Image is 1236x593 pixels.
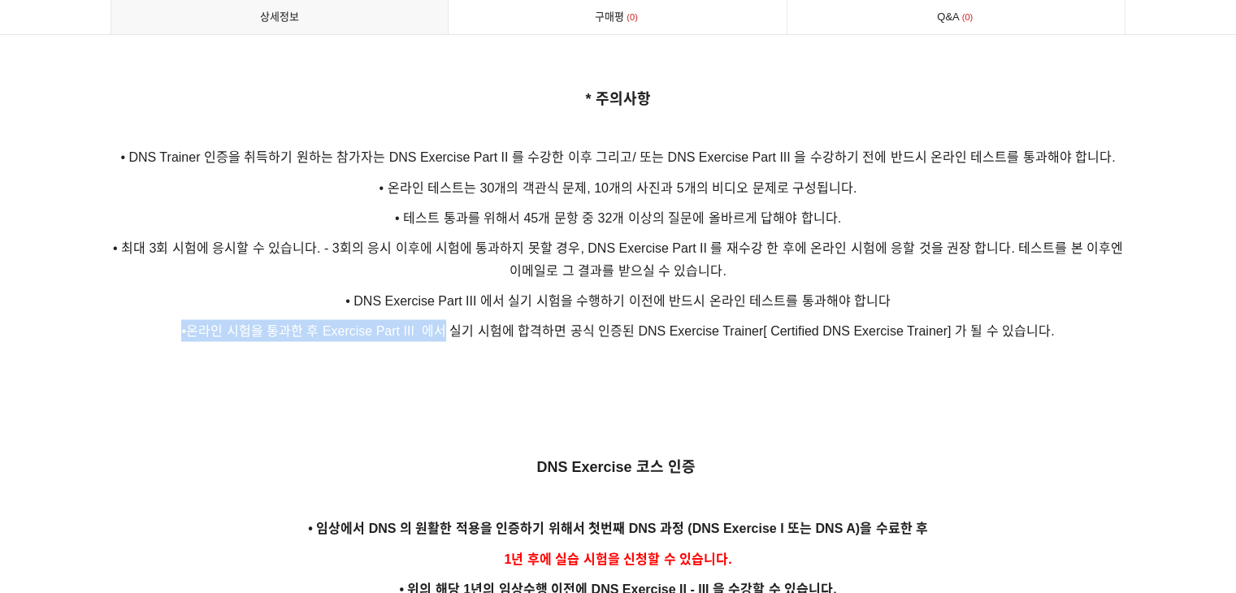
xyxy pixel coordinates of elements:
span: * 주의사항 [585,91,650,107]
strong: DNS Exercise 코스 인증 [536,458,695,474]
span: 1년 후에 실습 시험을 신청할 수 있습니다. [504,552,731,565]
span: • DNS Trainer 인증을 취득하기 원하는 참가자는 DNS Exercise Part II 를 수강한 이후 그리고/ 또는 DNS Exercise Part III 을 수강하... [120,150,1115,164]
span: • 임상에서 DNS 의 원활한 적용을 인증하기 위해서 첫번째 DNS 과정 (DNS Exercise I 또는 DNS A)을 수료한 후 [308,521,928,535]
span: •온라인 시험을 통과한 후 Exercise Part III 에서 실기 시험에 합격하면 공식 인증된 DNS Exercise Trainer[ Certified DNS Exerci... [181,323,1054,337]
span: • 테스트 통과를 위해서 45개 문항 중 32개 이상의 질문에 올바르게 답해야 합니다. [395,210,841,224]
span: • 온라인 테스트는 30개의 객관식 문제, 10개의 사진과 5개의 비디오 문제로 구성됩니다. [379,180,857,194]
span: 0 [624,9,640,26]
span: 0 [960,9,976,26]
span: • 최대 3회 시험에 응시할 수 있습니다. - 3회의 응시 이후에 시험에 통과하지 못할 경우, DNS Exercise Part II 를 재수강 한 후에 온라인 시험에 응할 것... [113,240,1123,276]
span: • DNS Exercise Part III 에서 실기 시험을 수행하기 이전에 반드시 온라인 테스트를 통과해야 합니다 [345,293,891,307]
